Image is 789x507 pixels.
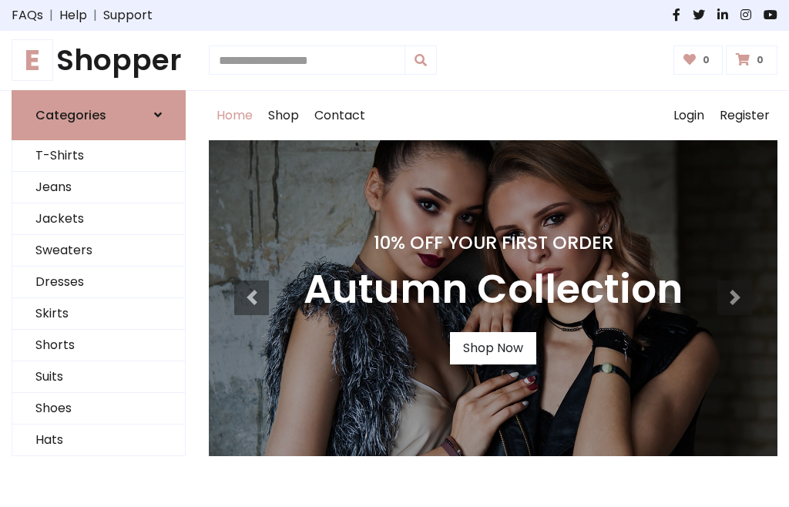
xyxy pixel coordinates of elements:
a: Skirts [12,298,185,330]
a: FAQs [12,6,43,25]
h6: Categories [35,108,106,123]
h4: 10% Off Your First Order [304,232,683,253]
a: 0 [726,45,777,75]
h1: Shopper [12,43,186,78]
a: Support [103,6,153,25]
h3: Autumn Collection [304,266,683,314]
a: Home [209,91,260,140]
a: Dresses [12,267,185,298]
a: Shoes [12,393,185,425]
a: Jackets [12,203,185,235]
a: Contact [307,91,373,140]
a: EShopper [12,43,186,78]
span: | [87,6,103,25]
a: Help [59,6,87,25]
a: Sweaters [12,235,185,267]
a: Shop [260,91,307,140]
a: 0 [673,45,724,75]
a: Register [712,91,777,140]
a: T-Shirts [12,140,185,172]
span: 0 [699,53,713,67]
span: 0 [753,53,767,67]
a: Categories [12,90,186,140]
span: | [43,6,59,25]
span: E [12,39,53,81]
a: Login [666,91,712,140]
a: Shorts [12,330,185,361]
a: Suits [12,361,185,393]
a: Shop Now [450,332,536,364]
a: Hats [12,425,185,456]
a: Jeans [12,172,185,203]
